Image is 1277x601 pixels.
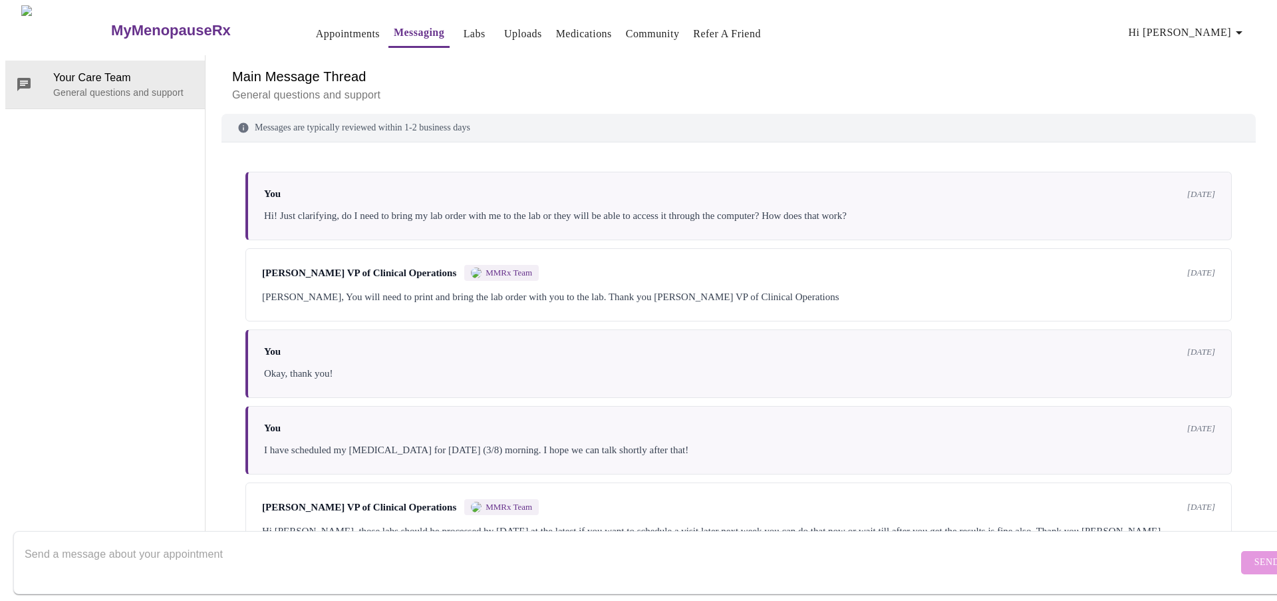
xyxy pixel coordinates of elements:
span: Your Care Team [53,70,194,86]
span: You [264,188,281,200]
a: Uploads [504,25,542,43]
img: MMRX [471,268,482,278]
button: Messaging [388,19,450,48]
span: MMRx Team [486,502,532,512]
a: Medications [556,25,612,43]
span: You [264,423,281,434]
div: [PERSON_NAME], You will need to print and bring the lab order with you to the lab. Thank you [PER... [262,289,1215,305]
span: MMRx Team [486,268,532,278]
div: Your Care TeamGeneral questions and support [5,61,205,108]
a: Community [626,25,680,43]
h6: Main Message Thread [232,66,1245,87]
span: [DATE] [1187,189,1215,200]
textarea: Send a message about your appointment [25,541,1238,584]
button: Uploads [499,21,547,47]
img: MyMenopauseRx Logo [21,5,110,55]
div: I have scheduled my [MEDICAL_DATA] for [DATE] (3/8) morning. I hope we can talk shortly after that! [264,442,1215,458]
span: [DATE] [1187,423,1215,434]
a: Refer a Friend [693,25,761,43]
div: Messages are typically reviewed within 1-2 business days [221,114,1256,142]
button: Medications [551,21,617,47]
button: Refer a Friend [688,21,766,47]
span: [DATE] [1187,347,1215,357]
div: Hi [PERSON_NAME], those labs should be processed by [DATE] at the latest if you want to schedule ... [262,523,1215,539]
button: Community [621,21,685,47]
a: Appointments [316,25,380,43]
div: Hi! Just clarifying, do I need to bring my lab order with me to the lab or they will be able to a... [264,208,1215,224]
h3: MyMenopauseRx [111,22,231,39]
div: Okay, thank you! [264,365,1215,381]
img: MMRX [471,502,482,512]
span: You [264,346,281,357]
span: [PERSON_NAME] VP of Clinical Operations [262,268,456,279]
span: Hi [PERSON_NAME] [1129,23,1247,42]
a: Messaging [394,23,444,42]
span: [DATE] [1187,502,1215,512]
p: General questions and support [53,86,194,99]
span: [DATE] [1187,268,1215,278]
span: [PERSON_NAME] VP of Clinical Operations [262,502,456,513]
button: Hi [PERSON_NAME] [1123,19,1252,46]
button: Appointments [311,21,385,47]
a: MyMenopauseRx [110,7,284,54]
button: Labs [453,21,496,47]
a: Labs [464,25,486,43]
p: General questions and support [232,87,1245,103]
